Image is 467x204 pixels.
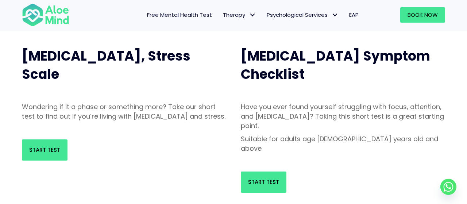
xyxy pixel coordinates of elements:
[241,172,286,193] a: Start Test
[142,7,217,23] a: Free Mental Health Test
[247,10,258,20] span: Therapy: submenu
[223,11,256,19] span: Therapy
[22,102,226,121] p: Wondering if it a phase or something more? Take our short test to find out if you’re living with ...
[29,146,60,154] span: Start Test
[22,47,190,84] span: [MEDICAL_DATA], Stress Scale
[261,7,344,23] a: Psychological ServicesPsychological Services: submenu
[408,11,438,19] span: Book Now
[400,7,445,23] a: Book Now
[79,7,364,23] nav: Menu
[147,11,212,19] span: Free Mental Health Test
[267,11,338,19] span: Psychological Services
[217,7,261,23] a: TherapyTherapy: submenu
[22,3,69,27] img: Aloe mind Logo
[241,102,445,131] p: Have you ever found yourself struggling with focus, attention, and [MEDICAL_DATA]? Taking this sh...
[349,11,359,19] span: EAP
[329,10,340,20] span: Psychological Services: submenu
[22,139,67,161] a: Start Test
[241,47,430,84] span: [MEDICAL_DATA] Symptom Checklist
[241,134,445,153] p: Suitable for adults age [DEMOGRAPHIC_DATA] years old and above
[440,179,456,195] a: Whatsapp
[248,178,279,186] span: Start Test
[344,7,364,23] a: EAP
